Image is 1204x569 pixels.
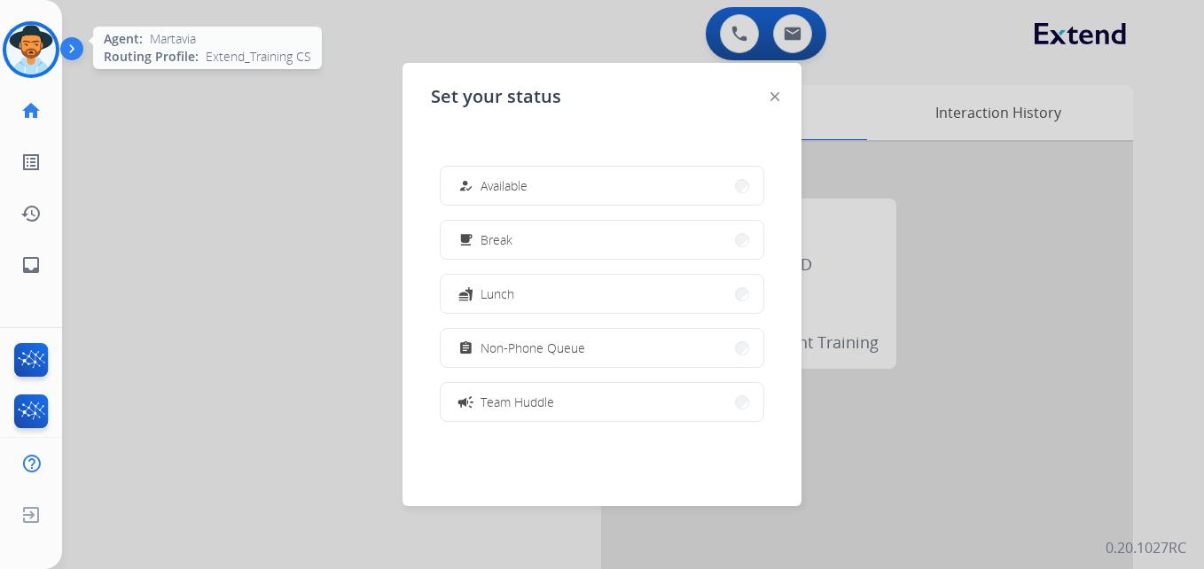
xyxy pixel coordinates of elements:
[441,329,763,367] button: Non-Phone Queue
[458,286,473,301] mat-icon: fastfood
[6,25,56,74] img: avatar
[458,340,473,355] mat-icon: assignment
[20,152,42,173] mat-icon: list_alt
[458,232,473,247] mat-icon: free_breakfast
[206,48,311,66] span: Extend_Training CS
[770,92,779,101] img: close-button
[441,167,763,205] button: Available
[481,284,514,303] span: Lunch
[441,383,763,421] button: Team Huddle
[20,100,42,121] mat-icon: home
[441,221,763,259] button: Break
[481,339,585,357] span: Non-Phone Queue
[104,48,199,66] span: Routing Profile:
[104,30,143,48] span: Agent:
[150,30,196,48] span: Martavia
[458,178,473,193] mat-icon: how_to_reg
[481,176,528,195] span: Available
[457,393,474,410] mat-icon: campaign
[481,230,512,249] span: Break
[441,275,763,313] button: Lunch
[20,254,42,276] mat-icon: inbox
[20,203,42,224] mat-icon: history
[1106,537,1186,558] p: 0.20.1027RC
[431,84,561,109] span: Set your status
[481,393,554,411] span: Team Huddle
